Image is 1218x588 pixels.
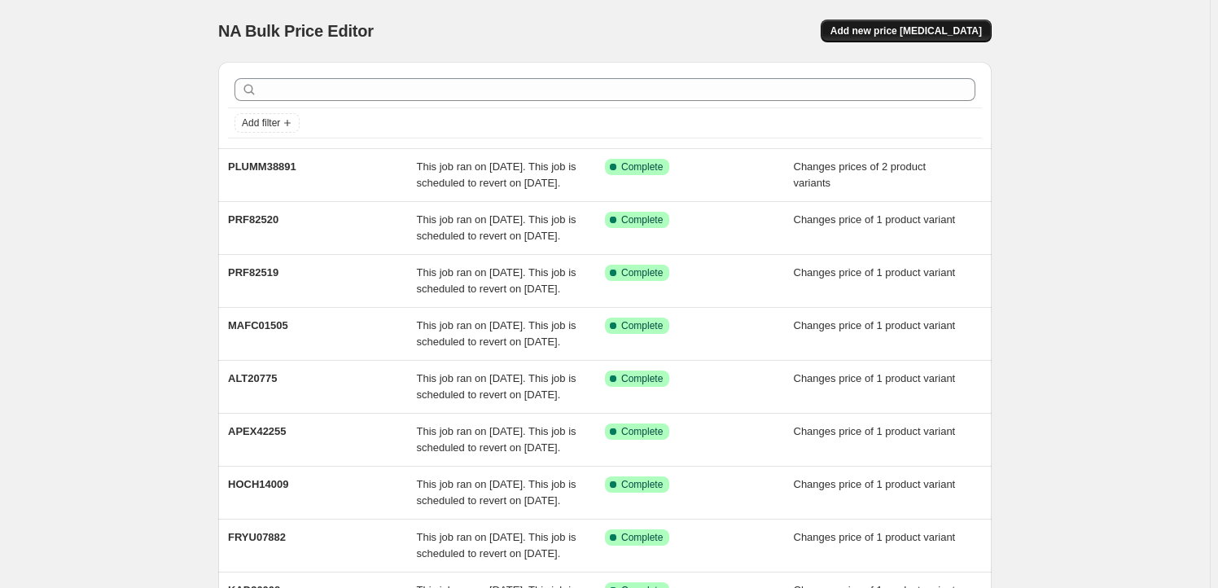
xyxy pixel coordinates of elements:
[417,478,576,507] span: This job ran on [DATE]. This job is scheduled to revert on [DATE].
[242,116,280,129] span: Add filter
[228,478,288,490] span: HOCH14009
[794,213,956,226] span: Changes price of 1 product variant
[417,266,576,295] span: This job ran on [DATE]. This job is scheduled to revert on [DATE].
[621,266,663,279] span: Complete
[417,213,576,242] span: This job ran on [DATE]. This job is scheduled to revert on [DATE].
[417,372,576,401] span: This job ran on [DATE]. This job is scheduled to revert on [DATE].
[794,266,956,279] span: Changes price of 1 product variant
[621,531,663,544] span: Complete
[794,425,956,437] span: Changes price of 1 product variant
[794,319,956,331] span: Changes price of 1 product variant
[621,372,663,385] span: Complete
[228,160,296,173] span: PLUMM38891
[228,372,277,384] span: ALT20775
[621,425,663,438] span: Complete
[234,113,300,133] button: Add filter
[794,160,927,189] span: Changes prices of 2 product variants
[621,213,663,226] span: Complete
[417,531,576,559] span: This job ran on [DATE]. This job is scheduled to revert on [DATE].
[794,478,956,490] span: Changes price of 1 product variant
[417,425,576,454] span: This job ran on [DATE]. This job is scheduled to revert on [DATE].
[621,319,663,332] span: Complete
[417,319,576,348] span: This job ran on [DATE]. This job is scheduled to revert on [DATE].
[228,319,288,331] span: MAFC01505
[228,425,287,437] span: APEX42255
[228,213,278,226] span: PRF82520
[218,22,374,40] span: NA Bulk Price Editor
[821,20,992,42] button: Add new price [MEDICAL_DATA]
[621,478,663,491] span: Complete
[794,531,956,543] span: Changes price of 1 product variant
[830,24,982,37] span: Add new price [MEDICAL_DATA]
[228,266,278,279] span: PRF82519
[417,160,576,189] span: This job ran on [DATE]. This job is scheduled to revert on [DATE].
[621,160,663,173] span: Complete
[794,372,956,384] span: Changes price of 1 product variant
[228,531,286,543] span: FRYU07882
